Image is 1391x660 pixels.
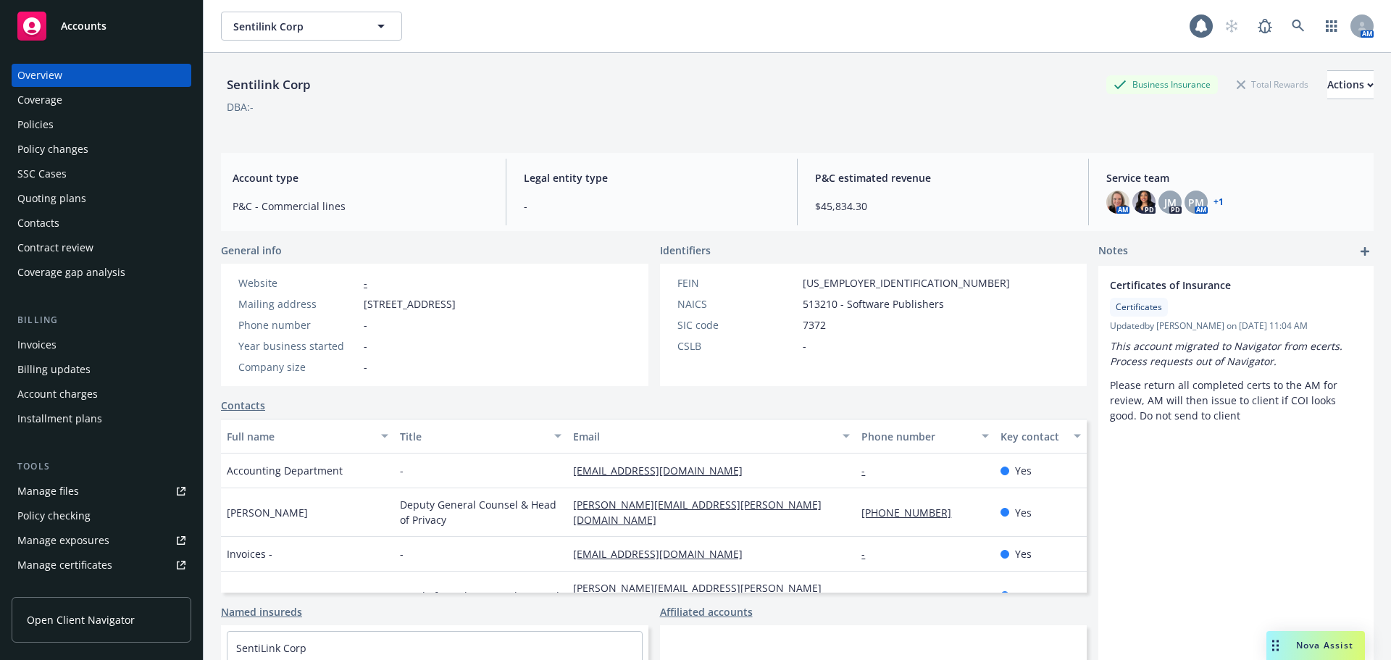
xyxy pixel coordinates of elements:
button: Key contact [995,419,1087,454]
div: Email [573,429,834,444]
span: Certificates of Insurance [1110,277,1324,293]
span: $45,834.30 [815,199,1071,214]
div: Manage certificates [17,554,112,577]
a: [PHONE_NUMBER] [861,506,963,519]
a: Invoices [12,333,191,356]
a: Affiliated accounts [660,604,753,619]
a: Accounts [12,6,191,46]
div: Policy changes [17,138,88,161]
button: Phone number [856,419,994,454]
div: Coverage [17,88,62,112]
a: SSC Cases [12,162,191,185]
span: Notes [1098,243,1128,260]
a: [PERSON_NAME][EMAIL_ADDRESS][PERSON_NAME][DOMAIN_NAME] [573,498,822,527]
a: Contract review [12,236,191,259]
div: Year business started [238,338,358,354]
div: Key contact [1001,429,1065,444]
div: CSLB [677,338,797,354]
span: Updated by [PERSON_NAME] on [DATE] 11:04 AM [1110,319,1362,333]
div: Total Rewards [1229,75,1316,93]
a: Coverage gap analysis [12,261,191,284]
div: SIC code [677,317,797,333]
span: Deputy General Counsel & Head of Privacy [400,497,561,527]
button: Nova Assist [1266,631,1365,660]
a: Installment plans [12,407,191,430]
a: +1 [1214,198,1224,206]
div: Manage files [17,480,79,503]
span: [PERSON_NAME] [227,588,308,603]
div: Contract review [17,236,93,259]
span: - [364,338,367,354]
a: - [861,464,877,477]
a: - [861,547,877,561]
span: Sentilink Corp [233,19,359,34]
a: [EMAIL_ADDRESS][DOMAIN_NAME] [573,464,754,477]
button: Full name [221,419,394,454]
div: Manage claims [17,578,91,601]
a: Search [1284,12,1313,41]
div: Sentilink Corp [221,75,317,94]
div: Billing [12,313,191,327]
a: Manage certificates [12,554,191,577]
div: Actions [1327,71,1374,99]
a: Start snowing [1217,12,1246,41]
div: Overview [17,64,62,87]
span: JM [1164,195,1177,210]
span: 513210 - Software Publishers [803,296,944,312]
div: Certificates of InsuranceCertificatesUpdatedby [PERSON_NAME] on [DATE] 11:04 AMThis account migra... [1098,266,1374,435]
p: Please return all completed certs to the AM for review, AM will then issue to client if COI looks... [1110,377,1362,423]
span: [STREET_ADDRESS] [364,296,456,312]
button: Title [394,419,567,454]
img: photo [1106,191,1129,214]
span: PM [1188,195,1204,210]
div: Website [238,275,358,291]
a: [EMAIL_ADDRESS][DOMAIN_NAME] [573,547,754,561]
span: - [364,317,367,333]
span: Accounting Department [227,463,343,478]
span: Nova Assist [1296,639,1353,651]
div: SSC Cases [17,162,67,185]
span: 7372 [803,317,826,333]
a: Contacts [12,212,191,235]
span: Yes [1015,463,1032,478]
span: - [524,199,780,214]
div: Contacts [17,212,59,235]
span: Accounts [61,20,106,32]
a: 4153429528 [861,589,931,603]
span: Certificates [1116,301,1162,314]
a: [PERSON_NAME][EMAIL_ADDRESS][PERSON_NAME][DOMAIN_NAME] [573,581,822,610]
div: Coverage gap analysis [17,261,125,284]
div: Policy checking [17,504,91,527]
span: Service team [1106,170,1362,185]
a: Manage claims [12,578,191,601]
span: P&C - Commercial lines [233,199,488,214]
a: Report a Bug [1250,12,1279,41]
div: Company size [238,359,358,375]
a: Policy checking [12,504,191,527]
span: - [364,359,367,375]
a: Contacts [221,398,265,413]
a: add [1356,243,1374,260]
div: Quoting plans [17,187,86,210]
span: Open Client Navigator [27,612,135,627]
a: Billing updates [12,358,191,381]
a: Manage exposures [12,529,191,552]
a: Named insureds [221,604,302,619]
button: Actions [1327,70,1374,99]
a: Manage files [12,480,191,503]
span: - [400,463,404,478]
span: Legal entity type [524,170,780,185]
span: [PERSON_NAME] [227,505,308,520]
button: Email [567,419,856,454]
a: Overview [12,64,191,87]
span: Yes [1015,588,1032,603]
div: Title [400,429,546,444]
span: Head of People; General Counsel [400,588,559,603]
div: Phone number [238,317,358,333]
div: Manage exposures [17,529,109,552]
div: FEIN [677,275,797,291]
a: SentiLink Corp [236,641,306,655]
a: Coverage [12,88,191,112]
div: Full name [227,429,372,444]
